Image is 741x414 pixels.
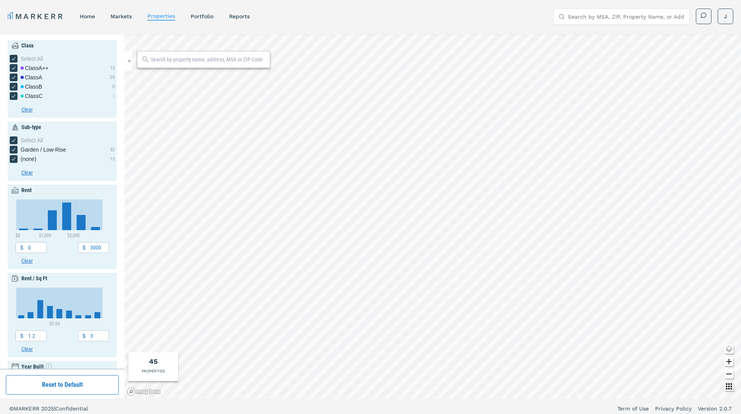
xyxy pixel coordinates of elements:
path: $2.00 - $2.20, 6. Histogram. [56,309,62,318]
div: PROPERTIES [142,368,165,374]
button: Reset to Default [6,375,119,395]
button: Clear button [21,106,115,114]
div: Class A++ [21,64,49,72]
path: $2.20 - $2.40, 5. Histogram. [66,311,72,318]
path: $1.60 - $1.80, 12. Histogram. [37,300,43,318]
div: [object Object] checkbox input [10,55,115,63]
path: $0 - $500, 1. Histogram. [19,229,28,230]
text: $2.00 [49,321,60,327]
path: $1,500 - $2,000, 18. Histogram. [62,203,71,230]
text: $2,000 [67,233,80,238]
button: Clear button [21,169,115,177]
path: $2.80 - $3.00, 4. Histogram. [95,312,100,318]
div: (none) checkbox input [10,155,36,163]
button: Change style map button [724,344,734,354]
path: $500 - $1,000, 1. Histogram. [33,229,42,230]
a: home [80,13,95,19]
button: Zoom in map button [724,357,734,366]
a: markets [110,13,132,19]
path: $2,500 - $3,000, 2. Histogram. [91,227,100,230]
div: 15 [110,65,115,72]
svg: Show empty values info icon [46,363,52,370]
button: Zoom out map button [724,369,734,379]
path: $2.60 - $2.80, 2. Histogram. [85,315,91,318]
span: Confidential [55,405,88,412]
a: reports [229,13,250,19]
a: Version 2.0.7 [698,405,732,412]
path: $2,000 - $2,500, 10. Histogram. [77,215,86,230]
div: Class A [21,73,42,81]
text: $1,000 [39,233,51,238]
div: Rent / Sq Ft [21,274,47,283]
span: 2025 | [41,405,55,412]
path: $1.40 - $1.60, 4. Histogram. [28,312,33,318]
span: MARKERR [14,405,41,412]
div: Total of properties [149,356,158,367]
input: Search by MSA, ZIP, Property Name, or Address [568,9,685,24]
a: Mapbox logo [127,387,161,396]
button: Clear button [21,257,115,265]
div: Garden / Low-Rise checkbox input [10,146,66,154]
path: $2.40 - $2.60, 2. Histogram. [75,315,81,318]
span: (none) [21,155,36,163]
div: Class [21,42,33,50]
span: © [9,405,14,412]
div: [object Object] checkbox input [10,83,42,91]
div: Sub-type [21,123,41,131]
div: Chart. Highcharts interactive chart. [16,199,109,238]
svg: Interactive chart [16,288,103,326]
path: $1.80 - $2.00, 8. Histogram. [47,306,53,318]
span: J [724,12,727,20]
path: $1,000 - $1,500, 13. Histogram. [48,210,57,230]
div: Select All [21,136,115,144]
a: MARKERR [8,11,64,22]
button: Clear button [21,345,115,353]
div: Class C [21,92,42,100]
a: properties [147,13,175,19]
div: [object Object] checkbox input [10,73,42,81]
div: 1 [112,93,115,100]
div: 0 [112,83,115,90]
div: 32 [110,146,115,153]
div: Chart. Highcharts interactive chart. [16,288,109,326]
canvas: Map [124,34,741,398]
input: Search by property name, address, MSA or ZIP Code [151,56,266,63]
button: Other options map button [724,382,734,391]
div: Year Built [21,363,52,371]
div: Rent [21,186,32,194]
a: Privacy Policy [655,405,692,412]
div: [object Object] checkbox input [10,92,42,100]
div: 29 [110,74,115,81]
div: [object Object] checkbox input [10,136,115,144]
button: J [718,9,733,24]
a: Portfolio [191,13,214,19]
span: Garden / Low-Rise [21,146,66,154]
text: $0 [16,233,20,238]
path: $1.20 - $1.40, 2. Histogram. [18,315,24,318]
div: [object Object] checkbox input [10,64,49,72]
div: Select All [21,55,115,63]
div: Class B [21,83,42,91]
a: Term of Use [617,405,649,412]
div: 13 [110,155,115,162]
svg: Interactive chart [16,199,103,238]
